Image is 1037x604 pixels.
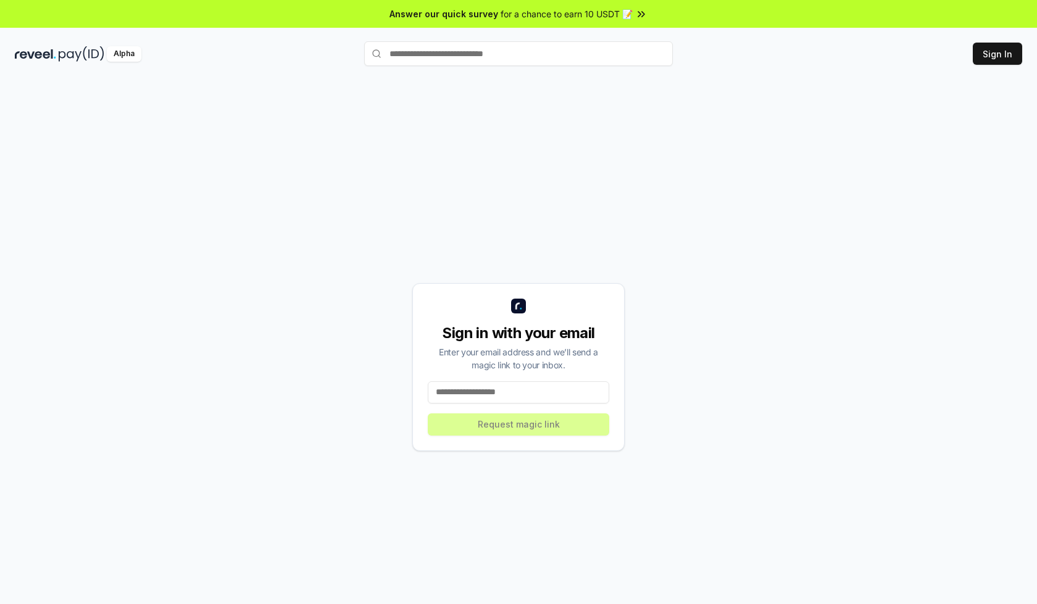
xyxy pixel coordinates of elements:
[59,46,104,62] img: pay_id
[389,7,498,20] span: Answer our quick survey
[428,345,609,371] div: Enter your email address and we’ll send a magic link to your inbox.
[973,43,1022,65] button: Sign In
[428,323,609,343] div: Sign in with your email
[511,299,526,313] img: logo_small
[107,46,141,62] div: Alpha
[15,46,56,62] img: reveel_dark
[501,7,633,20] span: for a chance to earn 10 USDT 📝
